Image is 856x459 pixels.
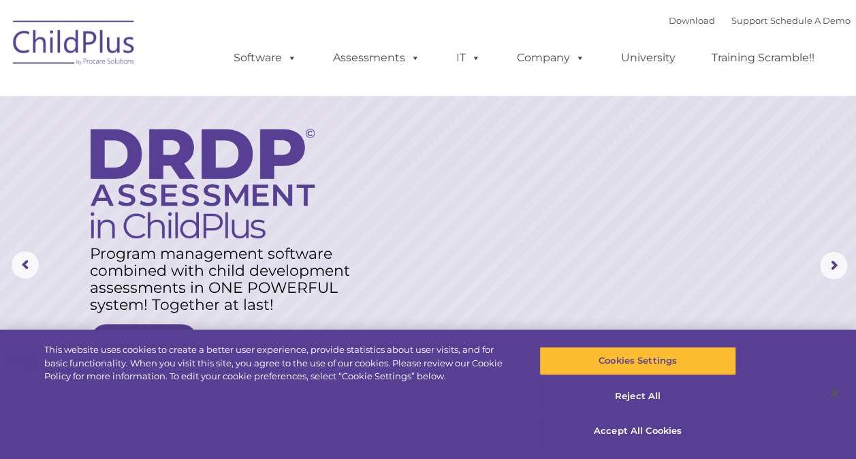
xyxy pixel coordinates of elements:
[6,11,142,79] img: ChildPlus by Procare Solutions
[443,44,494,72] a: IT
[319,44,434,72] a: Assessments
[90,245,364,313] rs-layer: Program management software combined with child development assessments in ONE POWERFUL system! T...
[819,378,849,408] button: Close
[503,44,599,72] a: Company
[539,382,736,411] button: Reject All
[539,417,736,445] button: Accept All Cookies
[669,15,715,26] a: Download
[539,347,736,375] button: Cookies Settings
[189,90,231,100] span: Last name
[698,44,828,72] a: Training Scramble!!
[607,44,689,72] a: University
[669,15,851,26] font: |
[91,129,315,238] img: DRDP Assessment in ChildPlus
[189,146,247,156] span: Phone number
[731,15,767,26] a: Support
[91,324,197,353] a: Learn More
[770,15,851,26] a: Schedule A Demo
[44,343,513,383] div: This website uses cookies to create a better user experience, provide statistics about user visit...
[220,44,311,72] a: Software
